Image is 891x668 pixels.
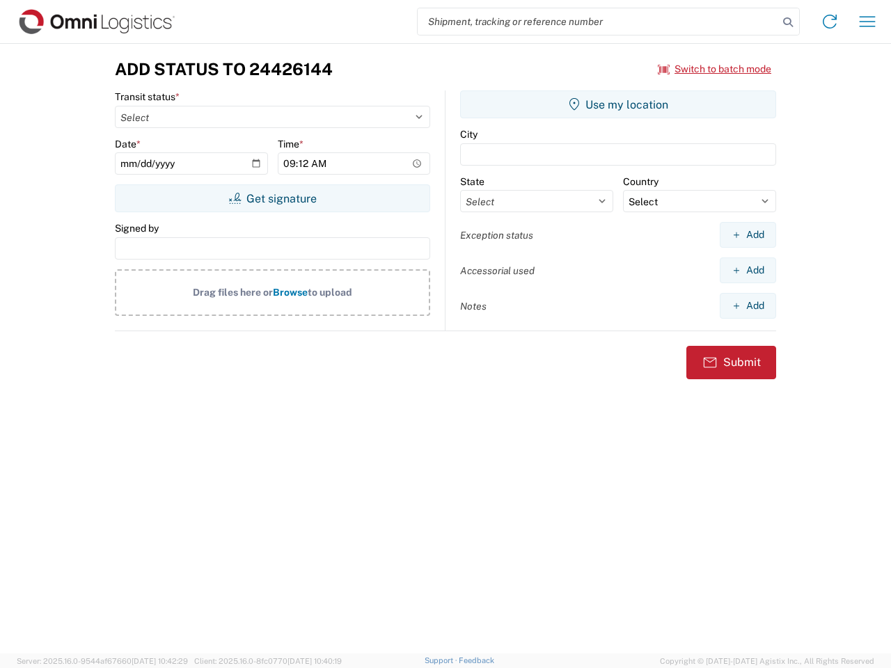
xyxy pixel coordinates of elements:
[460,300,487,312] label: Notes
[686,346,776,379] button: Submit
[460,90,776,118] button: Use my location
[132,657,188,665] span: [DATE] 10:42:29
[660,655,874,667] span: Copyright © [DATE]-[DATE] Agistix Inc., All Rights Reserved
[720,293,776,319] button: Add
[418,8,778,35] input: Shipment, tracking or reference number
[194,657,342,665] span: Client: 2025.16.0-8fc0770
[460,264,535,277] label: Accessorial used
[115,90,180,103] label: Transit status
[273,287,308,298] span: Browse
[308,287,352,298] span: to upload
[658,58,771,81] button: Switch to batch mode
[115,184,430,212] button: Get signature
[17,657,188,665] span: Server: 2025.16.0-9544af67660
[425,656,459,665] a: Support
[460,128,478,141] label: City
[720,257,776,283] button: Add
[278,138,303,150] label: Time
[115,138,141,150] label: Date
[193,287,273,298] span: Drag files here or
[115,59,333,79] h3: Add Status to 24426144
[623,175,659,188] label: Country
[115,222,159,234] label: Signed by
[460,229,533,241] label: Exception status
[459,656,494,665] a: Feedback
[460,175,484,188] label: State
[287,657,342,665] span: [DATE] 10:40:19
[720,222,776,248] button: Add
